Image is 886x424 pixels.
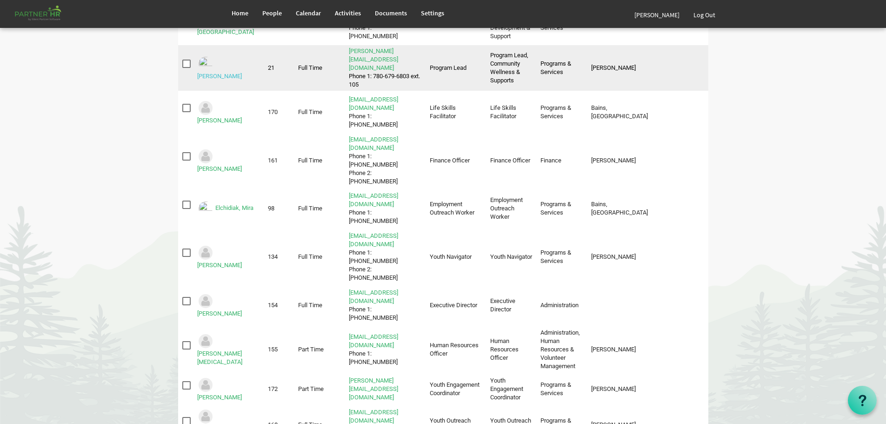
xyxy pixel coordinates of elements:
td: Part Time column header Personnel Type [294,375,345,404]
img: Could not locate image [197,100,214,116]
td: Human Resources Officer column header Job Title [486,327,537,372]
span: Settings [421,9,444,17]
td: Employment Outreach Worker column header Job Title [486,190,537,227]
td: Garcia, Mylene is template cell column header Full Name [193,287,264,324]
td: mirae@theopendoors.caPhone 1: 780-679-6803 is template cell column header Contact Info [345,190,426,227]
td: 21 column header ID [264,45,294,91]
a: [PERSON_NAME] [197,310,242,317]
td: myleneg@theopendoors.caPhone 1: 780-679-6803 is template cell column header Contact Info [345,287,426,324]
a: [PERSON_NAME] [197,262,242,269]
td: 155 column header ID [264,327,294,372]
td: Cardinal, Amy is template cell column header Full Name [193,45,264,91]
td: Cardinal, Amy column header Supervisor [587,230,658,284]
td: Garcia, Mylene column header Supervisor [587,45,658,91]
td: column header Tags [658,287,708,324]
td: deannac@theopendoors.caPhone 1: 780-679-8836 is template cell column header Contact Info [345,94,426,131]
span: Calendar [296,9,321,17]
td: column header Supervisor [587,287,658,324]
td: Fisher-Marks, Rebecca is template cell column header Full Name [193,230,264,284]
span: Home [232,9,248,17]
td: Khan, Muhammad is template cell column header Full Name [193,375,264,404]
td: Program Lead, Community Wellness & Supports column header Job Title [486,45,537,91]
td: checkbox [178,134,193,188]
td: fernandod@theopendoors.caPhone 1: 780-679-6803 ext 108Phone 2: 780-678-6130 is template cell colu... [345,134,426,188]
td: Full Time column header Personnel Type [294,190,345,227]
td: checkbox [178,230,193,284]
td: Programs & Services column header Departments [536,375,587,404]
td: Employment Outreach Worker column header Position [425,190,486,227]
img: Could not locate image [197,244,214,261]
a: Elchidiak, Mira [215,205,253,212]
a: [EMAIL_ADDRESS][DOMAIN_NAME] [349,333,398,349]
td: Bains, Anchilla column header Supervisor [587,190,658,227]
td: Youth Engagement Coordinator column header Job Title [486,375,537,404]
td: checkbox [178,287,193,324]
td: amy@theopendoors.caPhone 1: 780-679-6803 ext. 105 is template cell column header Contact Info [345,45,426,91]
a: [PERSON_NAME][MEDICAL_DATA] [197,350,242,365]
td: Domingo, Fernando is template cell column header Full Name [193,134,264,188]
td: Full Time column header Personnel Type [294,134,345,188]
td: 134 column header ID [264,230,294,284]
td: column header Tags [658,327,708,372]
td: Elchidiak, Mira is template cell column header Full Name [193,190,264,227]
img: Emp-3318ea45-47e5-4a97-b3ed-e0c499d54a87.png [197,55,214,72]
td: Cox, Deanna is template cell column header Full Name [193,94,264,131]
td: Life Skills Facilitator column header Position [425,94,486,131]
span: Documents [375,9,407,17]
td: muhammadk@theopendoors.ca is template cell column header Contact Info [345,375,426,404]
td: 170 column header ID [264,94,294,131]
td: column header Tags [658,230,708,284]
td: Executive Director column header Position [425,287,486,324]
td: Garcia, Mylene column header Supervisor [587,375,658,404]
td: column header Tags [658,94,708,131]
a: [PERSON_NAME] [627,2,686,28]
img: Could not locate image [197,377,214,393]
td: 161 column header ID [264,134,294,188]
td: Life Skills Facilitator column header Job Title [486,94,537,131]
td: Programs & Services column header Departments [536,45,587,91]
td: Full Time column header Personnel Type [294,287,345,324]
td: checkbox [178,190,193,227]
a: [EMAIL_ADDRESS][DOMAIN_NAME] [349,289,398,304]
img: Could not locate image [197,333,214,350]
td: 154 column header ID [264,287,294,324]
td: Full Time column header Personnel Type [294,230,345,284]
td: column header Tags [658,190,708,227]
a: [EMAIL_ADDRESS][DOMAIN_NAME] [349,409,398,424]
td: column header Tags [658,134,708,188]
td: Human Resources Officer column header Position [425,327,486,372]
a: [PERSON_NAME] [197,73,242,80]
td: Garcia, Mylene column header Supervisor [587,327,658,372]
td: column header Tags [658,45,708,91]
td: checkbox [178,375,193,404]
a: [PERSON_NAME][EMAIL_ADDRESS][DOMAIN_NAME] [349,47,398,71]
td: Gawde, Mili is template cell column header Full Name [193,327,264,372]
td: Full Time column header Personnel Type [294,45,345,91]
img: Emp-db86dcfa-a4b5-423b-9310-dea251513417.png [197,200,214,217]
td: milig@theopendoors.caPhone 1: 780-781-6803 is template cell column header Contact Info [345,327,426,372]
td: Solomon, Rahul column header Supervisor [587,134,658,188]
td: Administration column header Departments [536,287,587,324]
a: [PERSON_NAME][EMAIL_ADDRESS][DOMAIN_NAME] [349,377,398,401]
td: Youth Engagement Coordinator column header Position [425,375,486,404]
td: Full Time column header Personnel Type [294,94,345,131]
td: rebeccafm@theopendoors.caPhone 1: 780-679-6803 ext112Phone 2: 780-781-8380 is template cell colum... [345,230,426,284]
td: Finance column header Departments [536,134,587,188]
td: 98 column header ID [264,190,294,227]
td: Program Lead column header Position [425,45,486,91]
td: Programs & Services column header Departments [536,230,587,284]
td: Executive Director column header Job Title [486,287,537,324]
td: Finance Officer column header Position [425,134,486,188]
img: Could not locate image [197,148,214,165]
a: [EMAIL_ADDRESS][DOMAIN_NAME] [349,192,398,208]
td: checkbox [178,94,193,131]
td: column header Tags [658,375,708,404]
td: Youth Navigator column header Position [425,230,486,284]
td: Finance Officer column header Job Title [486,134,537,188]
span: People [262,9,282,17]
td: Part Time column header Personnel Type [294,327,345,372]
a: Log Out [686,2,722,28]
td: Bains, Anchilla column header Supervisor [587,94,658,131]
a: [EMAIL_ADDRESS][DOMAIN_NAME] [349,136,398,151]
a: [PERSON_NAME] [197,117,242,124]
